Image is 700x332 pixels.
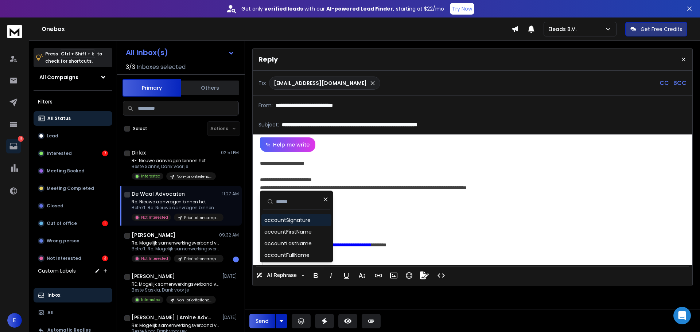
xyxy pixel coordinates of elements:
h1: [PERSON_NAME] [132,273,175,280]
h1: [PERSON_NAME] [132,231,175,239]
button: Others [181,80,239,96]
button: AI Rephrase [255,268,306,283]
p: Beste Sanne, Dank voor je [132,164,216,169]
p: Closed [47,203,63,209]
p: RE: Mogelijk samenwerkingsverband voor arbeidsrecht [132,281,219,287]
button: Interested7 [34,146,112,161]
button: E [7,313,22,328]
button: Send [249,314,275,328]
button: Help me write [260,137,315,152]
button: Bold (Ctrl+B) [309,268,323,283]
button: Wrong person [34,234,112,248]
p: Re: Nieuwe aanvragen binnen het [132,199,219,205]
div: accountSignature [264,216,311,224]
a: 11 [6,139,21,153]
p: BCC [673,79,687,87]
p: 02:51 PM [221,150,239,156]
p: Not Interested [141,215,168,220]
p: Get only with our starting at $22/mo [241,5,444,12]
p: Wrong person [47,238,79,244]
h3: Filters [34,97,112,107]
img: logo [7,25,22,38]
p: Betreft: Re: Nieuwe aanvragen binnen [132,205,219,211]
div: Open Intercom Messenger [673,307,691,324]
p: Beste Saskia, Dank voor je [132,287,219,293]
button: Primary [122,79,181,97]
p: 11:27 AM [222,191,239,197]
button: All [34,305,112,320]
h1: All Campaigns [39,74,78,81]
button: Signature [417,268,431,283]
button: Meeting Booked [34,164,112,178]
p: Interested [141,173,160,179]
span: Ctrl + Shift + k [60,50,95,58]
p: Interested [47,151,72,156]
p: Re: Mogelijk samenwerkingsverband voor civiel [132,240,219,246]
button: Out of office1 [34,216,112,231]
div: accountFirstName [264,228,312,235]
p: Not Interested [141,256,168,261]
span: 3 / 3 [126,63,135,71]
button: Insert Link (Ctrl+K) [372,268,385,283]
p: Not Interested [47,255,81,261]
label: Select [133,126,147,132]
button: Inbox [34,288,112,302]
p: Inbox [47,292,60,298]
h3: Custom Labels [38,267,76,274]
div: 7 [102,151,108,156]
h1: Onebox [42,25,512,34]
button: All Campaigns [34,70,112,85]
button: Closed [34,199,112,213]
p: Try Now [452,5,472,12]
button: Italic (Ctrl+I) [324,268,338,283]
button: Try Now [450,3,474,15]
p: All [47,310,54,316]
p: [EMAIL_ADDRESS][DOMAIN_NAME] [274,79,367,87]
p: Interested [141,297,160,302]
p: Meeting Completed [47,185,94,191]
strong: AI-powered Lead Finder, [326,5,394,12]
p: [DATE] [222,273,239,279]
span: AI Rephrase [265,272,298,278]
p: Non-prioriteitencampagne Hele Dag | Eleads [176,297,211,303]
p: Prioriteitencampagne Ochtend | Eleads [184,256,219,262]
div: accountFullName [264,251,310,259]
div: 1 [233,257,239,262]
p: Prioriteitencampagne Ochtend | Eleads [184,215,219,220]
button: Code View [434,268,448,283]
button: All Status [34,111,112,126]
p: Eleads B.V. [548,26,579,33]
p: 09:32 AM [219,232,239,238]
div: 3 [102,255,108,261]
strong: verified leads [264,5,303,12]
p: [DATE] [222,315,239,320]
p: Reply [258,54,278,65]
p: Get Free Credits [641,26,682,33]
p: Meeting Booked [47,168,85,174]
p: Subject: [258,121,279,128]
h1: Dirlex [132,149,146,156]
p: Lead [47,133,58,139]
button: Not Interested3 [34,251,112,266]
button: Meeting Completed [34,181,112,196]
p: To: [258,79,266,87]
button: Lead [34,129,112,143]
p: 11 [18,136,24,142]
p: From: [258,102,273,109]
p: RE: Nieuwe aanvragen binnen het [132,158,216,164]
h1: [PERSON_NAME] | Amine Advocatuur [132,314,212,321]
h1: De Waal Advocaten [132,190,185,198]
p: Betreft: Re: Mogelijk samenwerkingsverband voor [132,246,219,252]
button: Insert Image (Ctrl+P) [387,268,401,283]
h1: All Inbox(s) [126,49,168,56]
p: Out of office [47,220,77,226]
div: accountLastName [264,240,312,247]
button: Underline (Ctrl+U) [339,268,353,283]
p: Non-prioriteitencampagne Hele Dag | Eleads [176,174,211,179]
p: Press to check for shortcuts. [45,50,102,65]
p: All Status [47,116,71,121]
div: 1 [102,220,108,226]
button: More Text [355,268,369,283]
